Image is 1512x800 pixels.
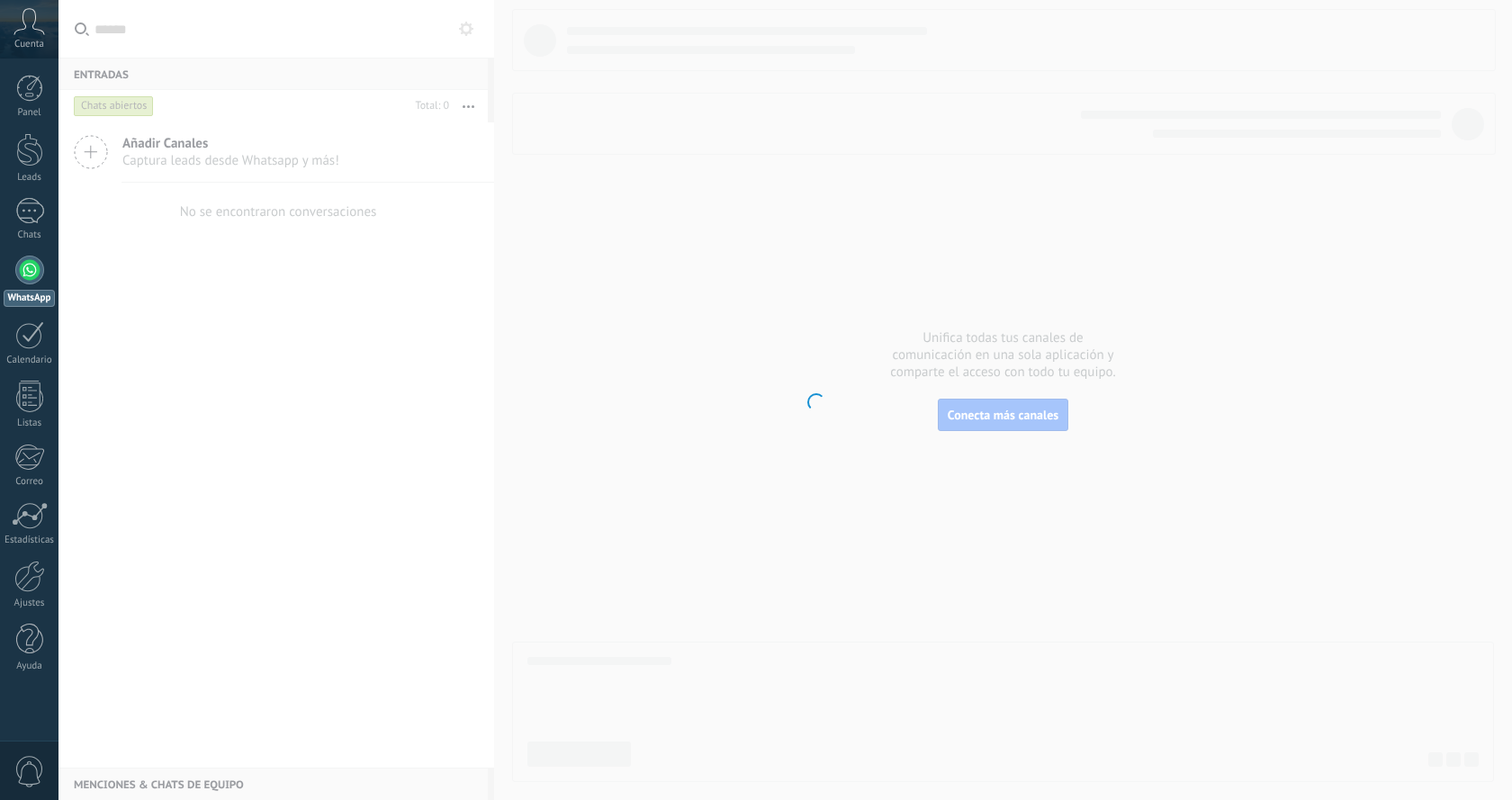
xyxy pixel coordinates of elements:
[4,229,56,241] div: Chats
[4,476,56,488] div: Correo
[4,107,56,119] div: Panel
[4,290,55,307] div: WhatsApp
[14,39,44,50] span: Cuenta
[4,355,56,366] div: Calendario
[4,535,56,546] div: Estadísticas
[4,172,56,184] div: Leads
[4,661,56,672] div: Ayuda
[4,418,56,429] div: Listas
[4,598,56,609] div: Ajustes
